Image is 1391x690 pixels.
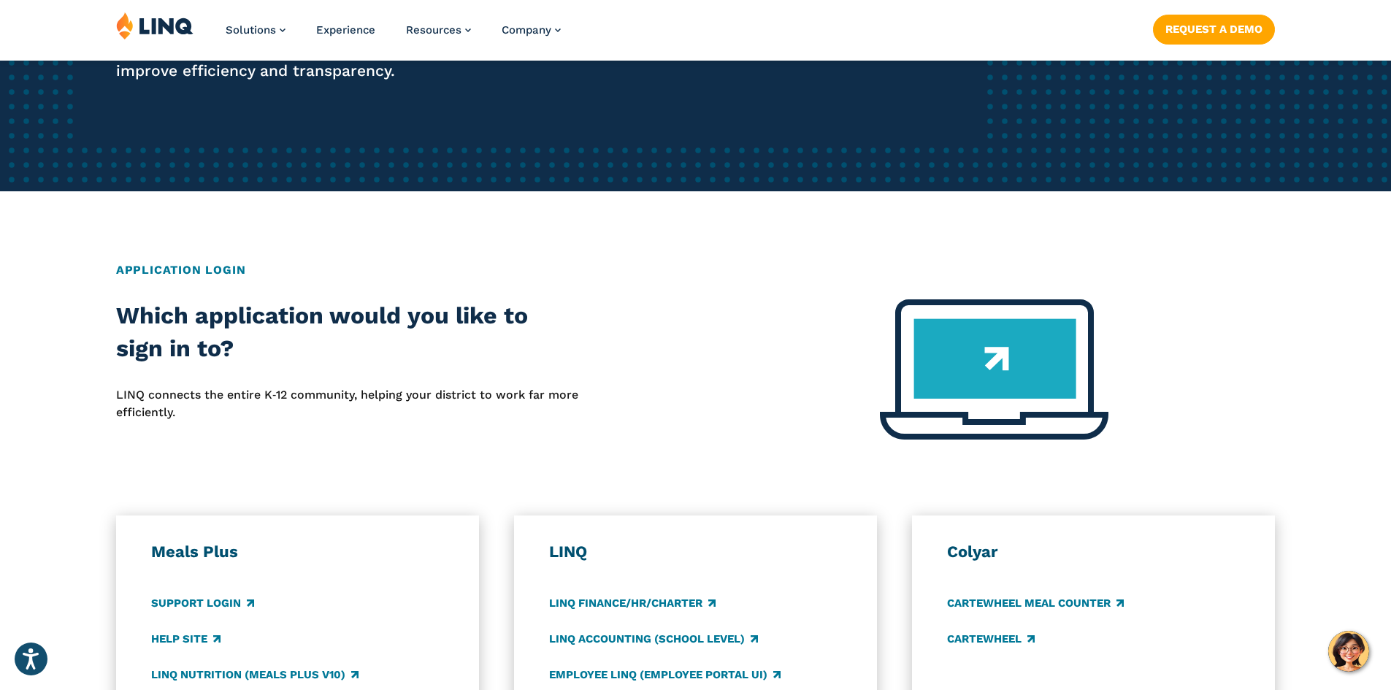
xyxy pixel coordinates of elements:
a: Company [502,23,561,37]
h3: Meals Plus [151,542,445,562]
button: Hello, have a question? Let’s chat. [1328,631,1369,672]
h3: LINQ [549,542,843,562]
a: CARTEWHEEL Meal Counter [947,595,1124,611]
a: Support Login [151,595,254,611]
span: Company [502,23,551,37]
span: Resources [406,23,461,37]
a: Request a Demo [1153,15,1275,44]
h2: Which application would you like to sign in to? [116,299,579,366]
h3: Colyar [947,542,1241,562]
a: Solutions [226,23,286,37]
a: LINQ Accounting (school level) [549,631,758,647]
a: Experience [316,23,375,37]
a: LINQ Nutrition (Meals Plus v10) [151,667,359,683]
nav: Button Navigation [1153,12,1275,44]
a: LINQ Finance/HR/Charter [549,595,716,611]
img: LINQ | K‑12 Software [116,12,193,39]
p: LINQ connects the entire K‑12 community, helping your district to work far more efficiently. [116,386,579,422]
h2: Application Login [116,261,1275,279]
nav: Primary Navigation [226,12,561,60]
span: Solutions [226,23,276,37]
a: Help Site [151,631,221,647]
a: Resources [406,23,471,37]
a: CARTEWHEEL [947,631,1035,647]
a: Employee LINQ (Employee Portal UI) [549,667,781,683]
